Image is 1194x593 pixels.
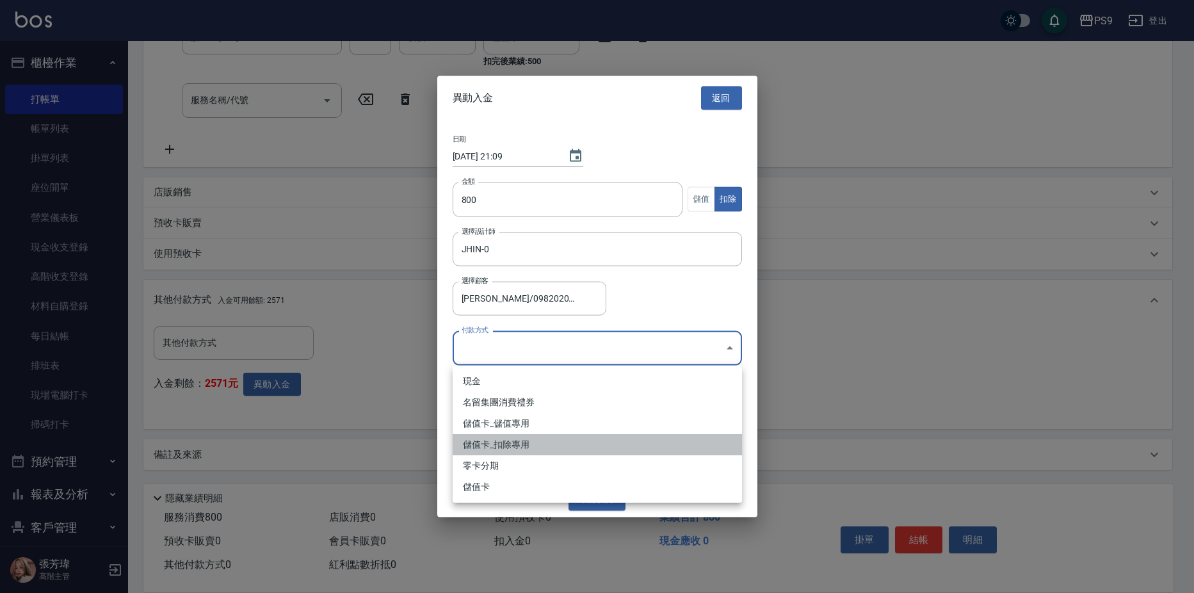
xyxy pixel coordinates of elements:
li: 名留集團消費禮券 [453,392,742,413]
li: 儲值卡_儲值專用 [453,413,742,434]
li: 零卡分期 [453,455,742,476]
li: 儲值卡_扣除專用 [453,434,742,455]
li: 儲值卡 [453,476,742,498]
li: 現金 [453,371,742,392]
